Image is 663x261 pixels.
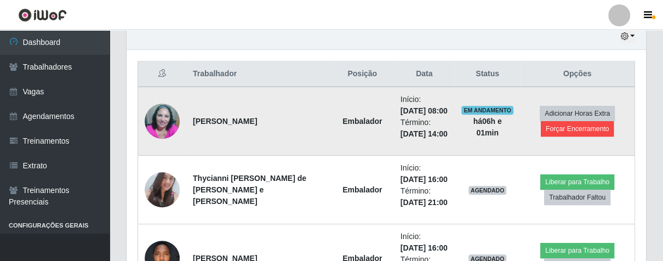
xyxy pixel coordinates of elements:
[193,117,257,126] strong: [PERSON_NAME]
[193,174,306,206] strong: Thycianni [PERSON_NAME] de [PERSON_NAME] e [PERSON_NAME]
[455,61,520,87] th: Status
[401,117,448,140] li: Término:
[541,121,614,137] button: Forçar Encerramento
[540,106,615,121] button: Adicionar Horas Extra
[540,243,614,258] button: Liberar para Trabalho
[145,166,180,213] img: 1751462505054.jpeg
[520,61,635,87] th: Opções
[401,162,448,185] li: Início:
[401,175,448,184] time: [DATE] 16:00
[401,129,448,138] time: [DATE] 14:00
[468,186,507,195] span: AGENDADO
[331,61,394,87] th: Posição
[461,106,513,115] span: EM ANDAMENTO
[540,174,614,190] button: Liberar para Trabalho
[401,198,448,207] time: [DATE] 21:00
[394,61,455,87] th: Data
[342,117,382,126] strong: Embalador
[18,8,67,22] img: CoreUI Logo
[401,243,448,252] time: [DATE] 16:00
[473,117,501,137] strong: há 06 h e 01 min
[401,231,448,254] li: Início:
[186,61,331,87] th: Trabalhador
[342,185,382,194] strong: Embalador
[401,94,448,117] li: Início:
[401,185,448,208] li: Término:
[145,90,180,152] img: 1694357568075.jpeg
[401,106,448,115] time: [DATE] 08:00
[544,190,610,205] button: Trabalhador Faltou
